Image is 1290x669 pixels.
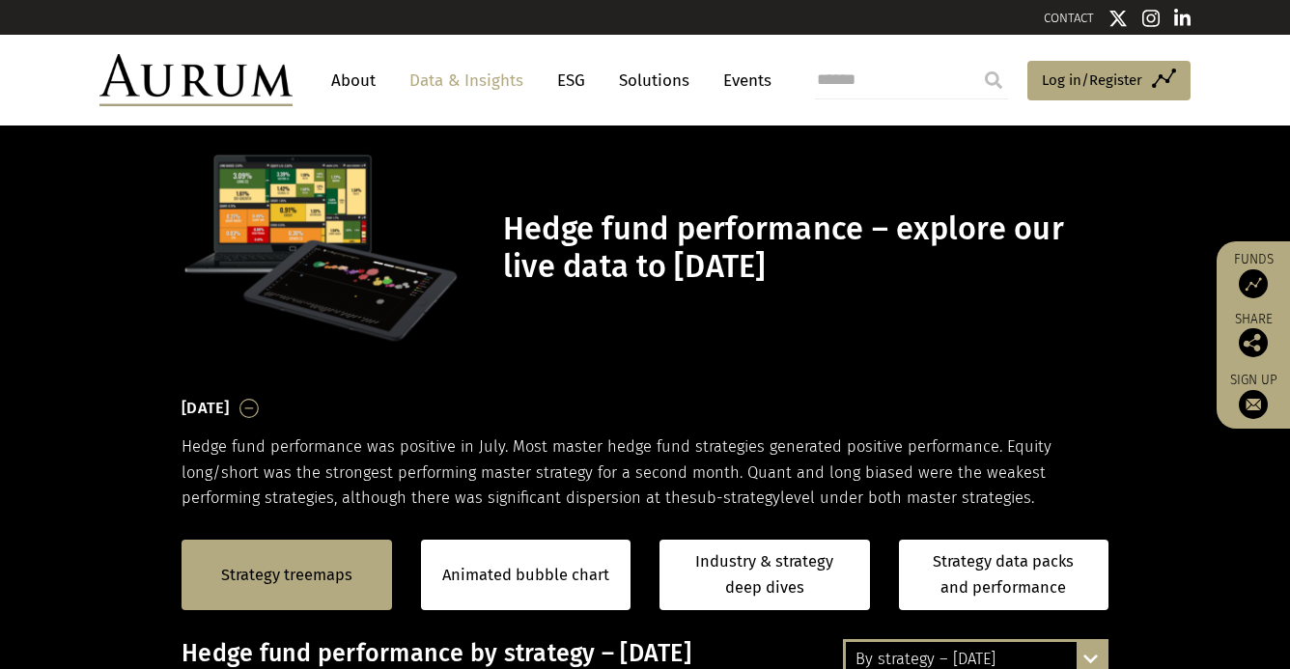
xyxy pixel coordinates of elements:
[659,540,870,610] a: Industry & strategy deep dives
[221,563,352,588] a: Strategy treemaps
[1142,9,1160,28] img: Instagram icon
[1226,251,1280,298] a: Funds
[1226,313,1280,357] div: Share
[1044,11,1094,25] a: CONTACT
[974,61,1013,99] input: Submit
[1239,390,1268,419] img: Sign up to our newsletter
[899,540,1109,610] a: Strategy data packs and performance
[547,63,595,98] a: ESG
[99,54,293,106] img: Aurum
[322,63,385,98] a: About
[1226,372,1280,419] a: Sign up
[442,563,609,588] a: Animated bubble chart
[182,434,1108,511] p: Hedge fund performance was positive in July. Most master hedge fund strategies generated positive...
[609,63,699,98] a: Solutions
[1042,69,1142,92] span: Log in/Register
[714,63,771,98] a: Events
[1108,9,1128,28] img: Twitter icon
[1174,9,1192,28] img: Linkedin icon
[182,394,230,423] h3: [DATE]
[1239,269,1268,298] img: Access Funds
[689,488,780,507] span: sub-strategy
[1027,61,1191,101] a: Log in/Register
[1239,328,1268,357] img: Share this post
[400,63,533,98] a: Data & Insights
[503,210,1104,286] h1: Hedge fund performance – explore our live data to [DATE]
